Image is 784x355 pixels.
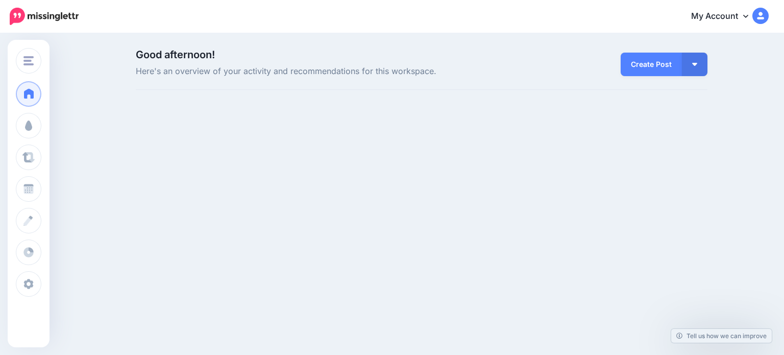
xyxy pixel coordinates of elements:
[681,4,769,29] a: My Account
[136,49,215,61] span: Good afternoon!
[136,65,512,78] span: Here's an overview of your activity and recommendations for this workspace.
[621,53,682,76] a: Create Post
[671,329,772,343] a: Tell us how we can improve
[692,63,697,66] img: arrow-down-white.png
[23,56,34,65] img: menu.png
[10,8,79,25] img: Missinglettr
